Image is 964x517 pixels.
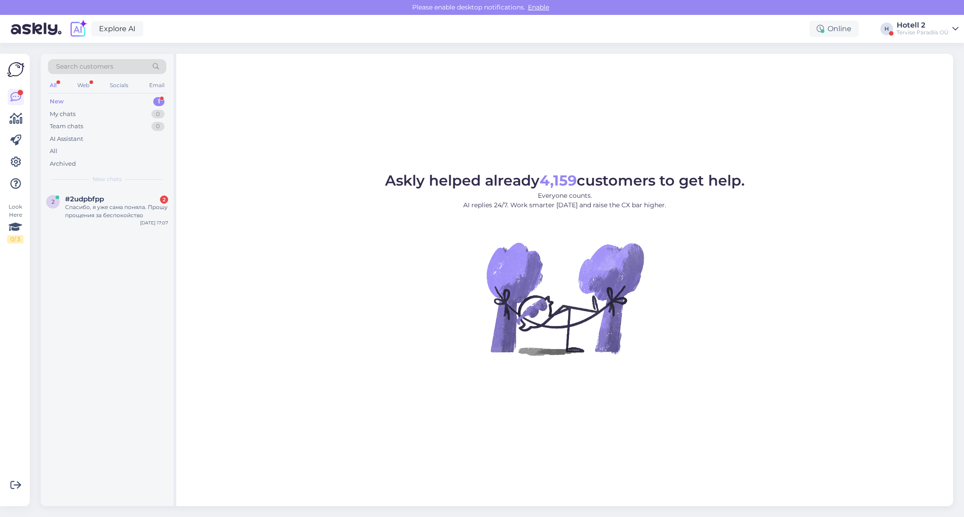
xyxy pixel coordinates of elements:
div: H [880,23,893,35]
div: Socials [108,79,130,91]
p: Everyone counts. AI replies 24/7. Work smarter [DATE] and raise the CX bar higher. [385,191,745,210]
div: All [50,147,57,156]
div: New [50,97,64,106]
a: Hotell 2Tervise Paradiis OÜ [897,22,959,36]
div: Hotell 2 [897,22,949,29]
div: Tervise Paradiis OÜ [897,29,949,36]
a: Explore AI [91,21,143,37]
span: New chats [93,175,122,183]
div: 0 [151,110,165,119]
div: 2 [160,196,168,204]
div: 0 [151,122,165,131]
img: Askly Logo [7,61,24,78]
div: 0 / 3 [7,235,24,243]
div: Спасибо, я уже сама поняла. Прошу прощения за беспокойство [65,203,168,219]
span: Search customers [56,62,113,71]
b: 4,159 [540,172,577,189]
span: Askly helped already customers to get help. [385,172,745,189]
div: 1 [153,97,165,106]
span: 2 [52,198,55,205]
div: Team chats [50,122,83,131]
img: No Chat active [484,217,646,380]
div: [DATE] 17:07 [140,219,168,226]
div: Archived [50,159,76,168]
div: Web [75,79,91,91]
span: Enable [525,3,552,11]
div: My chats [50,110,75,119]
div: AI Assistant [50,135,83,144]
img: explore-ai [69,19,88,38]
div: Email [147,79,166,91]
div: All [48,79,58,91]
div: Look Here [7,203,24,243]
div: Online [809,21,859,37]
span: #2udpbfpp [65,195,104,203]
